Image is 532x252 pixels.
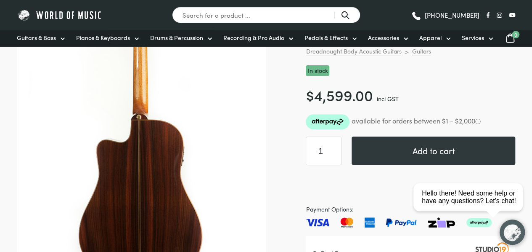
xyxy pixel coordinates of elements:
[172,7,360,23] input: Search for a product ...
[411,9,479,21] a: [PHONE_NUMBER]
[306,84,314,105] span: $
[462,33,484,42] span: Services
[306,47,401,55] a: Dreadnought Body Acoustic Guitars
[412,47,431,55] a: Guitars
[306,175,515,194] iframe: PayPal
[419,33,442,42] span: Apparel
[306,204,515,214] span: Payment Options:
[368,33,399,42] span: Accessories
[376,94,398,103] span: incl GST
[425,12,479,18] span: [PHONE_NUMBER]
[410,159,532,252] iframe: Chat with our support team
[150,33,203,42] span: Drums & Percussion
[17,33,56,42] span: Guitars & Bass
[306,217,491,228] img: Pay with Master card, Visa, American Express and Paypal
[223,33,284,42] span: Recording & Pro Audio
[17,8,103,21] img: World of Music
[76,33,130,42] span: Pianos & Keyboards
[512,31,519,38] span: 0
[405,48,408,55] div: >
[306,84,373,105] bdi: 4,599.00
[306,137,341,165] input: Product quantity
[304,33,348,42] span: Pedals & Effects
[306,65,329,76] p: In stock
[352,137,515,165] button: Add to cart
